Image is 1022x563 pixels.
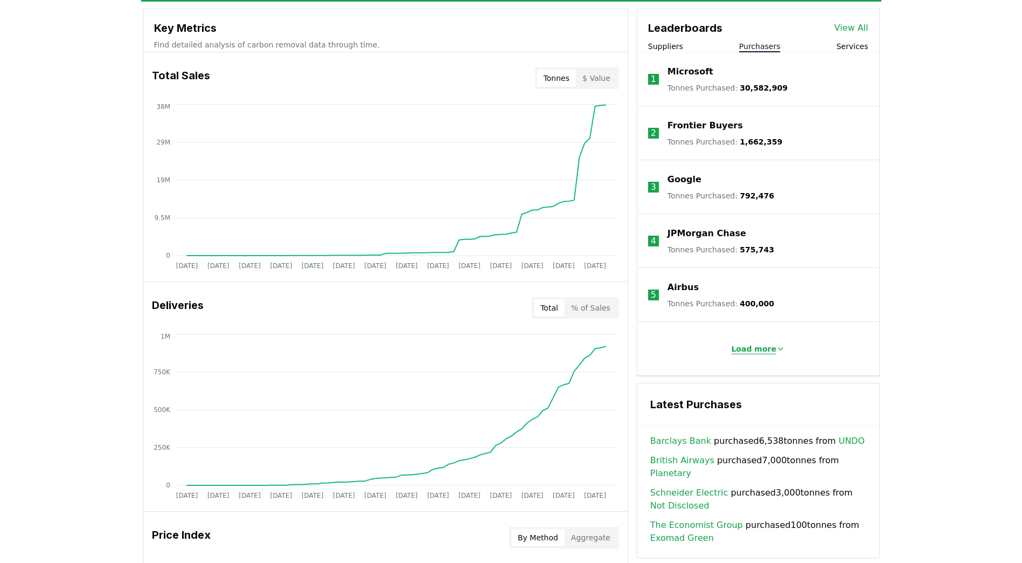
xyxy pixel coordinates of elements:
p: Load more [731,344,776,354]
span: 400,000 [740,299,774,308]
tspan: [DATE] [207,262,229,270]
tspan: [DATE] [364,262,386,270]
tspan: 29M [156,139,170,146]
p: Tonnes Purchased : [668,136,782,147]
span: purchased 6,538 tonnes from [650,435,865,448]
tspan: [DATE] [333,262,355,270]
tspan: 500K [154,406,171,414]
tspan: [DATE] [427,492,449,499]
button: Services [836,41,868,52]
tspan: 1M [161,333,170,340]
tspan: [DATE] [364,492,386,499]
span: 792,476 [740,191,774,200]
a: Exomad Green [650,532,714,545]
span: purchased 3,000 tonnes from [650,486,866,512]
p: 3 [651,181,656,194]
tspan: [DATE] [395,492,418,499]
tspan: [DATE] [207,492,229,499]
p: Tonnes Purchased : [668,298,774,309]
tspan: [DATE] [458,492,481,499]
tspan: 750K [154,368,171,376]
p: 1 [651,73,656,86]
button: Aggregate [565,529,617,546]
button: Load more [722,338,794,360]
tspan: [DATE] [176,262,198,270]
a: Airbus [668,281,699,294]
a: Frontier Buyers [668,119,743,132]
h3: Key Metrics [154,20,617,36]
h3: Leaderboards [648,20,722,36]
a: British Airways [650,454,714,467]
a: The Economist Group [650,519,743,532]
tspan: [DATE] [490,492,512,499]
tspan: [DATE] [301,492,323,499]
tspan: [DATE] [458,262,481,270]
p: Tonnes Purchased : [668,190,774,201]
button: Total [534,299,565,317]
span: 575,743 [740,245,774,254]
tspan: [DATE] [395,262,418,270]
tspan: 250K [154,444,171,451]
tspan: 9.5M [154,214,170,222]
button: % of Sales [565,299,617,317]
tspan: 0 [166,482,170,489]
p: 4 [651,235,656,248]
a: Barclays Bank [650,435,711,448]
a: Google [668,173,701,186]
span: 1,662,359 [740,138,782,146]
tspan: 38M [156,103,170,111]
tspan: 19M [156,176,170,184]
tspan: [DATE] [176,492,198,499]
a: View All [835,22,868,35]
a: JPMorgan Chase [668,227,746,240]
tspan: [DATE] [427,262,449,270]
a: Microsoft [668,65,713,78]
p: 5 [651,289,656,301]
tspan: [DATE] [333,492,355,499]
tspan: [DATE] [239,492,261,499]
tspan: [DATE] [490,262,512,270]
tspan: 0 [166,252,170,259]
button: Suppliers [648,41,683,52]
a: Planetary [650,467,691,480]
tspan: [DATE] [553,262,575,270]
tspan: [DATE] [301,262,323,270]
span: purchased 100 tonnes from [650,519,866,545]
h3: Total Sales [152,67,210,89]
a: UNDO [838,435,865,448]
p: Find detailed analysis of carbon removal data through time. [154,39,617,50]
button: Tonnes [537,70,576,87]
tspan: [DATE] [239,262,261,270]
span: 30,582,909 [740,84,788,92]
button: Purchasers [739,41,781,52]
tspan: [DATE] [270,492,292,499]
tspan: [DATE] [584,492,606,499]
a: Schneider Electric [650,486,728,499]
h3: Deliveries [152,297,204,319]
button: By Method [511,529,565,546]
span: purchased 7,000 tonnes from [650,454,866,480]
tspan: [DATE] [521,262,543,270]
tspan: [DATE] [553,492,575,499]
tspan: [DATE] [521,492,543,499]
p: Tonnes Purchased : [668,244,774,255]
p: 2 [651,127,656,140]
h3: Price Index [152,527,211,548]
tspan: [DATE] [270,262,292,270]
a: Not Disclosed [650,499,710,512]
p: Tonnes Purchased : [668,83,788,93]
tspan: [DATE] [584,262,606,270]
button: $ Value [576,70,617,87]
h3: Latest Purchases [650,396,866,413]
